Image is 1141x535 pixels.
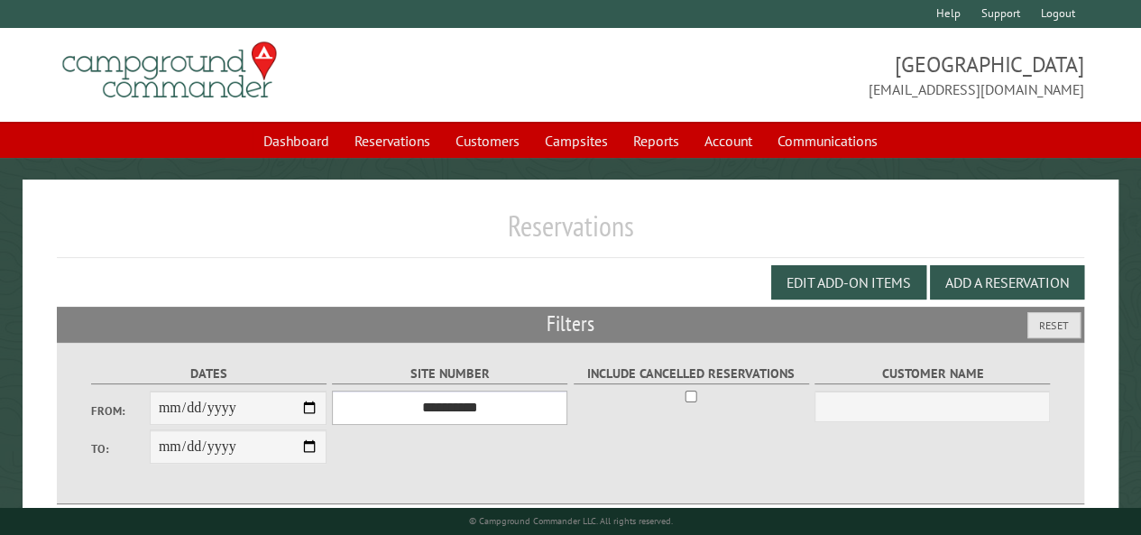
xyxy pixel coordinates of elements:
h2: Filters [57,307,1084,341]
button: Add a Reservation [930,265,1084,300]
label: Dates [91,364,327,384]
small: © Campground Commander LLC. All rights reserved. [468,515,672,527]
a: Reports [622,124,690,158]
button: Edit Add-on Items [771,265,926,300]
a: Campsites [534,124,619,158]
label: Include Cancelled Reservations [574,364,809,384]
label: Site Number [332,364,567,384]
a: Customers [445,124,530,158]
a: Dashboard [253,124,340,158]
a: Communications [767,124,888,158]
label: From: [91,402,150,420]
span: [GEOGRAPHIC_DATA] [EMAIL_ADDRESS][DOMAIN_NAME] [571,50,1084,100]
button: Reset [1027,312,1081,338]
a: Reservations [344,124,441,158]
a: Account [694,124,763,158]
img: Campground Commander [57,35,282,106]
label: Customer Name [814,364,1050,384]
label: To: [91,440,150,457]
h1: Reservations [57,208,1084,258]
